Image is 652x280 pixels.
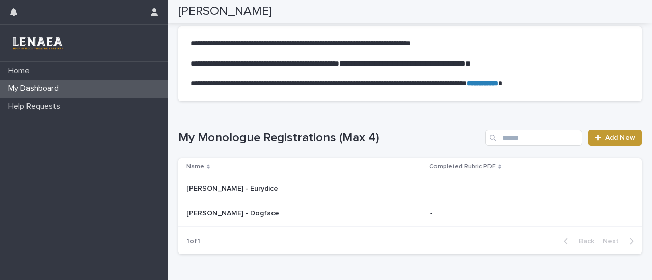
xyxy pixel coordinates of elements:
span: Next [603,238,625,245]
tr: [PERSON_NAME] - Dogface- [178,201,642,227]
tr: [PERSON_NAME] - Eurydice- [178,176,642,201]
a: Add New [588,130,642,146]
p: Completed Rubric PDF [429,161,496,172]
button: Next [599,237,642,246]
h2: [PERSON_NAME] [178,4,272,19]
span: Add New [605,134,635,141]
h1: My Monologue Registrations (Max 4) [178,131,481,145]
img: 3TRreipReCSEaaZc33pQ [8,33,67,53]
p: Help Requests [4,102,68,111]
p: - [430,209,626,218]
p: Home [4,66,38,76]
p: [PERSON_NAME] - Dogface [186,209,422,218]
input: Search [485,130,582,146]
span: Back [573,238,594,245]
p: 1 of 1 [178,229,208,254]
p: My Dashboard [4,84,67,94]
p: - [430,184,626,193]
p: [PERSON_NAME] - Eurydice [186,184,422,193]
p: Name [186,161,204,172]
button: Back [556,237,599,246]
